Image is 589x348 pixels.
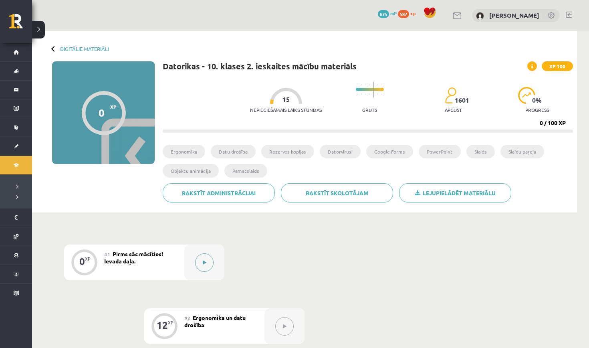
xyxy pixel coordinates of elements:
li: Objektu animācija [163,164,219,178]
a: Digitālie materiāli [60,46,109,52]
img: icon-short-line-57e1e144782c952c97e751825c79c345078a6d821885a25fce030b3d8c18986b.svg [357,84,358,86]
a: Rakstīt administrācijai [163,183,275,202]
span: 15 [282,96,290,103]
span: Pirms sāc mācīties! Ievada daļa. [104,250,163,265]
p: progress [525,107,549,113]
span: #2 [184,315,190,321]
span: #1 [104,251,110,257]
img: icon-short-line-57e1e144782c952c97e751825c79c345078a6d821885a25fce030b3d8c18986b.svg [361,84,362,86]
img: icon-short-line-57e1e144782c952c97e751825c79c345078a6d821885a25fce030b3d8c18986b.svg [369,84,370,86]
img: icon-progress-161ccf0a02000e728c5f80fcf4c31c7af3da0e1684b2b1d7c360e028c24a22f1.svg [518,87,535,104]
li: Slaids [466,145,495,158]
div: 0 [99,107,105,119]
span: XP [110,104,117,109]
li: Rezerves kopijas [261,145,314,158]
li: Ergonomika [163,145,205,158]
img: icon-short-line-57e1e144782c952c97e751825c79c345078a6d821885a25fce030b3d8c18986b.svg [357,93,358,95]
p: Nepieciešamais laiks stundās [250,107,322,113]
li: Pamatslaids [224,164,267,178]
h1: Datorikas - 10. klases 2. ieskaites mācību materiāls [163,61,357,71]
img: icon-short-line-57e1e144782c952c97e751825c79c345078a6d821885a25fce030b3d8c18986b.svg [369,93,370,95]
div: 0 [79,258,85,265]
span: 1601 [455,97,469,104]
li: Datu drošība [211,145,256,158]
span: xp [410,10,416,16]
img: icon-short-line-57e1e144782c952c97e751825c79c345078a6d821885a25fce030b3d8c18986b.svg [365,84,366,86]
span: 0 % [532,97,542,104]
a: [PERSON_NAME] [489,11,539,19]
img: Justīne Everte [476,12,484,20]
img: icon-short-line-57e1e144782c952c97e751825c79c345078a6d821885a25fce030b3d8c18986b.svg [361,93,362,95]
img: students-c634bb4e5e11cddfef0936a35e636f08e4e9abd3cc4e673bd6f9a4125e45ecb1.svg [445,87,456,104]
img: icon-short-line-57e1e144782c952c97e751825c79c345078a6d821885a25fce030b3d8c18986b.svg [365,93,366,95]
img: icon-long-line-d9ea69661e0d244f92f715978eff75569469978d946b2353a9bb055b3ed8787d.svg [373,82,374,97]
span: 675 [378,10,389,18]
a: Rakstīt skolotājam [281,183,393,202]
span: mP [390,10,397,16]
p: Grūts [362,107,377,113]
div: XP [168,320,173,325]
li: PowerPoint [419,145,461,158]
img: icon-short-line-57e1e144782c952c97e751825c79c345078a6d821885a25fce030b3d8c18986b.svg [381,84,382,86]
img: icon-short-line-57e1e144782c952c97e751825c79c345078a6d821885a25fce030b3d8c18986b.svg [381,93,382,95]
a: 675 mP [378,10,397,16]
a: 587 xp [398,10,420,16]
a: Rīgas 1. Tālmācības vidusskola [9,14,32,34]
li: Slaidu paŗeja [500,145,544,158]
span: 587 [398,10,409,18]
li: Datorvīrusi [320,145,361,158]
li: Google Forms [366,145,413,158]
p: apgūst [445,107,462,113]
span: XP 100 [542,61,573,71]
a: Lejupielādēt materiālu [399,183,511,202]
img: icon-short-line-57e1e144782c952c97e751825c79c345078a6d821885a25fce030b3d8c18986b.svg [377,84,378,86]
span: Ergonomika un datu drošība [184,314,246,328]
img: icon-short-line-57e1e144782c952c97e751825c79c345078a6d821885a25fce030b3d8c18986b.svg [377,93,378,95]
div: 12 [157,322,168,329]
div: XP [85,257,91,261]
